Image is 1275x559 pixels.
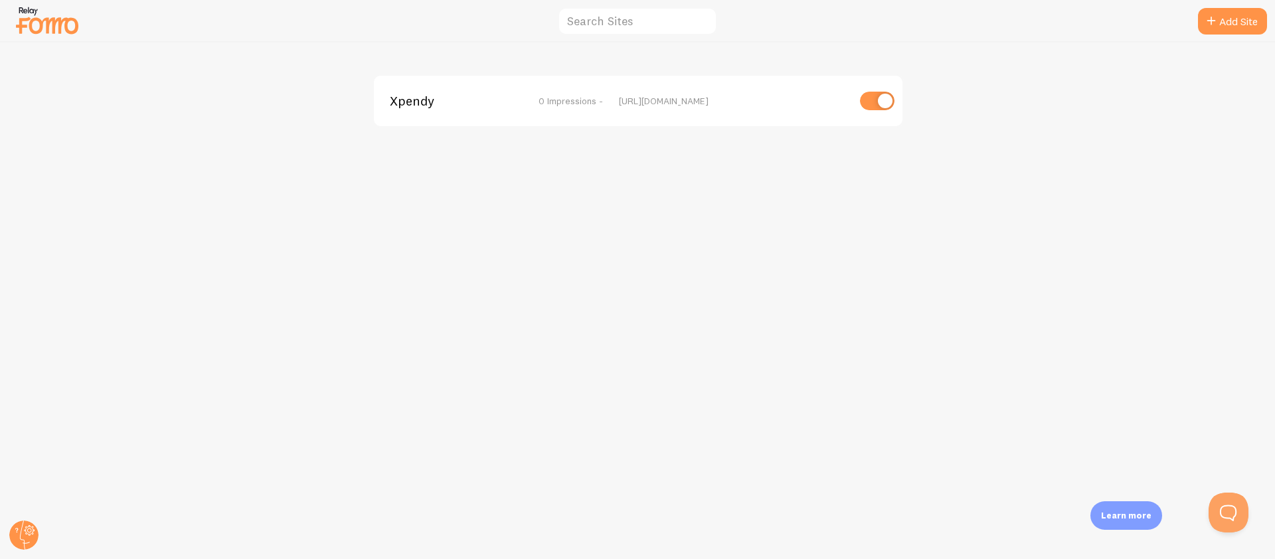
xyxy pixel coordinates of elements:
span: 0 Impressions - [539,95,603,107]
iframe: Help Scout Beacon - Open [1209,493,1248,532]
img: fomo-relay-logo-orange.svg [14,3,80,37]
div: Learn more [1090,501,1162,530]
span: Xpendy [390,95,497,107]
div: [URL][DOMAIN_NAME] [619,95,848,107]
p: Learn more [1101,509,1151,522]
